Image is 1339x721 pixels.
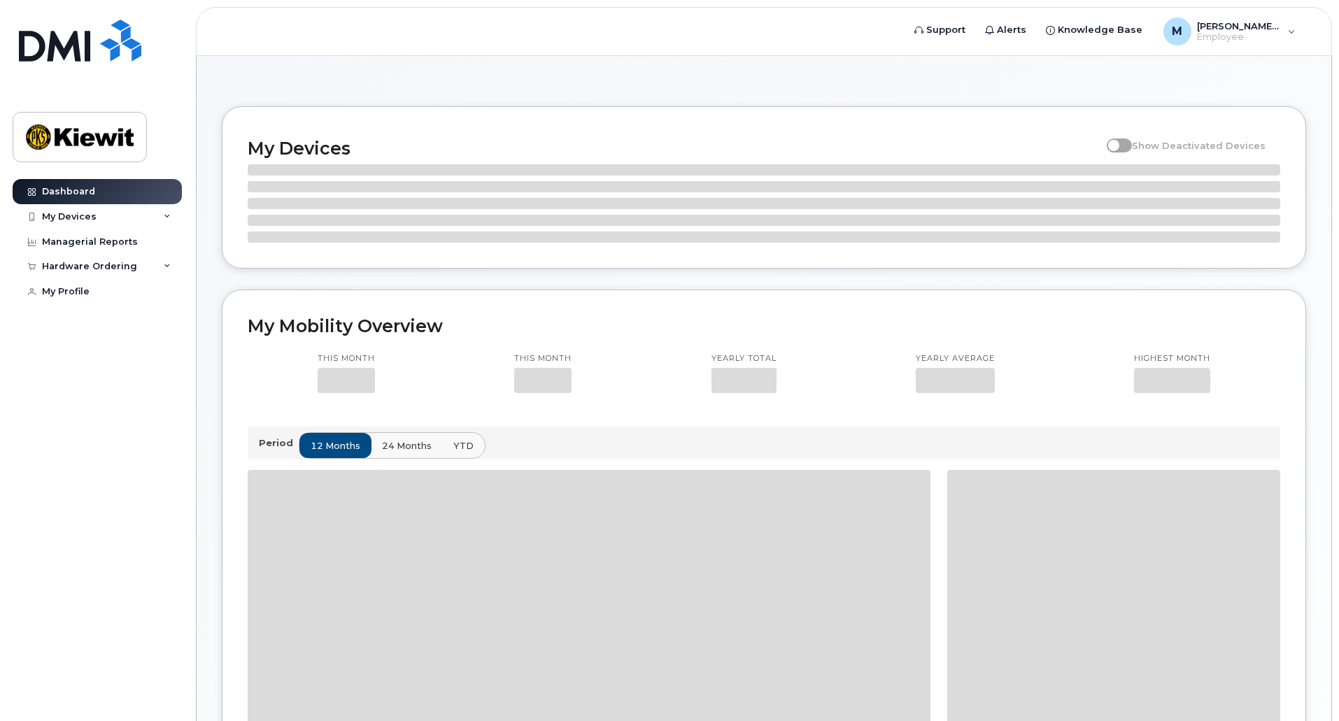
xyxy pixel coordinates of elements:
[318,353,375,364] p: This month
[1132,140,1266,151] span: Show Deactivated Devices
[514,353,572,364] p: This month
[259,436,299,450] p: Period
[248,315,1280,336] h2: My Mobility Overview
[916,353,995,364] p: Yearly average
[1134,353,1210,364] p: Highest month
[248,138,1100,159] h2: My Devices
[382,439,432,452] span: 24 months
[1107,132,1118,143] input: Show Deactivated Devices
[711,353,777,364] p: Yearly total
[453,439,474,452] span: YTD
